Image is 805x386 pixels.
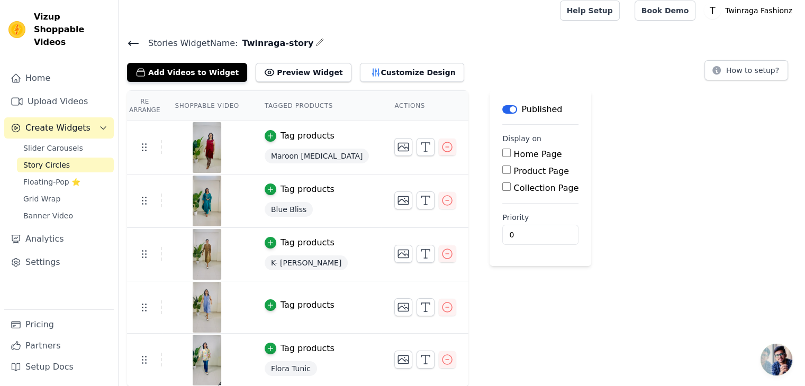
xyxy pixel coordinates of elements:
th: Tagged Products [252,91,382,121]
div: Tag products [281,130,334,142]
a: Slider Carousels [17,141,114,155]
span: Banner Video [23,210,73,221]
span: Stories Widget Name: [140,37,238,50]
span: Blue Bliss [265,202,313,217]
button: Customize Design [360,63,464,82]
span: Floating-Pop ⭐ [23,177,80,187]
th: Re Arrange [127,91,162,121]
a: Setup Docs [4,356,114,378]
img: tn-e965953e34fb4cfbb2f4a5096e1c2619.png [192,229,222,280]
button: Change Thumbnail [394,245,412,263]
button: Change Thumbnail [394,351,412,369]
button: T Twinraga Fashionz [704,1,797,20]
button: Change Thumbnail [394,191,412,209]
a: Book Demo [635,1,695,21]
a: Banner Video [17,208,114,223]
div: Tag products [281,342,334,355]
div: Tag products [281,299,334,311]
img: Vizup [8,21,25,38]
span: Slider Carousels [23,143,83,153]
img: tn-a73f5b047d6244ab9829b991629aade9.png [192,335,222,385]
button: Tag products [265,183,334,196]
button: How to setup? [704,60,788,80]
span: K- [PERSON_NAME] [265,255,348,270]
button: Change Thumbnail [394,138,412,156]
label: Product Page [513,166,569,176]
a: Help Setup [560,1,620,21]
button: Tag products [265,130,334,142]
img: tn-f6fd773a64f7494d91d66a158c10a3cd.png [192,122,222,173]
label: Home Page [513,149,562,159]
button: Add Videos to Widget [127,63,247,82]
span: Twinraga-story [238,37,313,50]
a: Analytics [4,228,114,250]
div: Tag products [281,183,334,196]
a: How to setup? [704,68,788,78]
div: Open chat [761,344,792,375]
a: Partners [4,335,114,356]
label: Priority [502,212,578,223]
a: Pricing [4,314,114,335]
button: Tag products [265,299,334,311]
text: T [709,5,716,16]
a: Grid Wrap [17,191,114,206]
img: tn-38dc55a046b44217806af41f46f96a4f.png [192,282,222,333]
span: Story Circles [23,160,70,170]
button: Create Widgets [4,117,114,139]
span: Flora Tunic [265,361,317,376]
button: Preview Widget [256,63,351,82]
legend: Display on [502,133,541,144]
button: Change Thumbnail [394,298,412,316]
button: Tag products [265,236,334,249]
span: Vizup Shoppable Videos [34,11,110,49]
label: Collection Page [513,183,578,193]
th: Actions [382,91,468,121]
a: Home [4,68,114,89]
div: Edit Name [315,36,324,50]
div: Tag products [281,236,334,249]
span: Grid Wrap [23,194,60,204]
p: Published [521,103,562,116]
button: Tag products [265,342,334,355]
span: Maroon [MEDICAL_DATA] [265,149,369,163]
a: Story Circles [17,158,114,172]
img: tn-ce1ef0201fb64a18abbfa4a10969a4e5.png [192,176,222,226]
th: Shoppable Video [162,91,251,121]
a: Settings [4,252,114,273]
a: Floating-Pop ⭐ [17,174,114,189]
p: Twinraga Fashionz [721,1,797,20]
span: Create Widgets [25,122,91,134]
a: Upload Videos [4,91,114,112]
